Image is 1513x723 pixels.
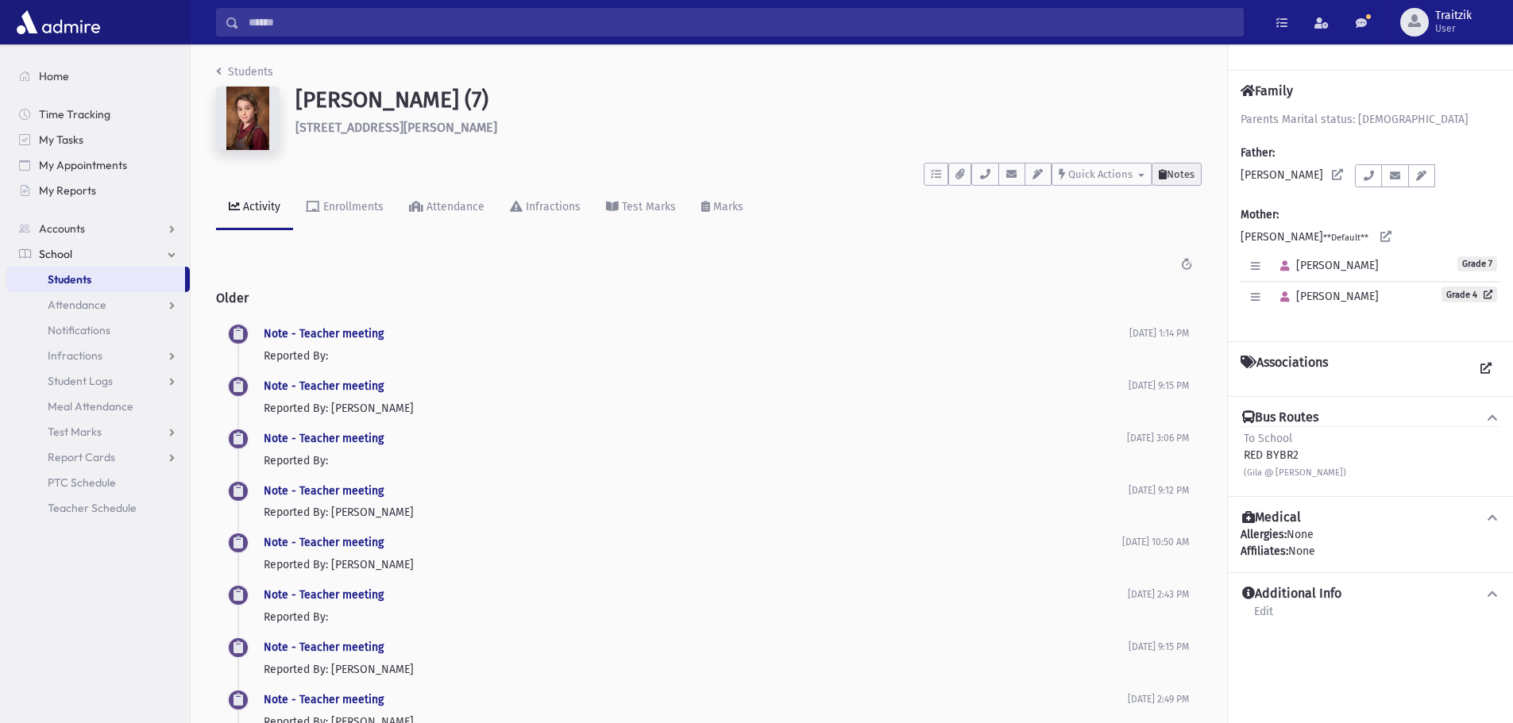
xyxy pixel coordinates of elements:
[13,6,104,38] img: AdmirePro
[1241,528,1287,541] b: Allergies:
[6,178,190,203] a: My Reports
[293,186,396,230] a: Enrollments
[619,200,676,213] div: Test Marks
[48,475,116,490] span: PTC Schedule
[1128,589,1189,600] span: [DATE] 2:43 PM
[39,221,85,236] span: Accounts
[6,152,190,178] a: My Appointments
[1241,83,1293,98] h4: Family
[6,292,190,317] a: Attendance
[1241,355,1328,383] h4: Associations
[1129,485,1189,496] span: [DATE] 9:12 PM
[264,536,384,549] a: Note - Teacher meeting
[1241,111,1500,329] div: [PERSON_NAME] [PERSON_NAME]
[48,425,102,439] span: Test Marks
[1472,355,1500,383] a: View all Associations
[6,102,190,127] a: Time Tracking
[240,200,280,213] div: Activity
[1273,259,1379,272] span: [PERSON_NAME]
[48,298,106,312] span: Attendance
[396,186,497,230] a: Attendance
[1435,22,1472,35] span: User
[264,556,1122,573] p: Reported By: [PERSON_NAME]
[6,343,190,368] a: Infractions
[1435,10,1472,22] span: Traitzik
[1127,433,1189,444] span: [DATE] 3:06 PM
[6,317,190,343] a: Notifications
[216,186,293,230] a: Activity
[1241,543,1500,560] div: None
[6,419,190,444] a: Test Marks
[1052,163,1152,186] button: Quick Actions
[48,272,91,287] span: Students
[6,241,190,267] a: School
[1244,430,1346,480] div: RED BYBR2
[6,368,190,394] a: Student Logs
[264,693,384,706] a: Note - Teacher meeting
[1457,256,1497,271] span: Grade 7
[1167,168,1195,180] span: Notes
[264,327,384,340] a: Note - Teacher meeting
[264,452,1127,469] p: Reported By:
[1128,694,1189,705] span: [DATE] 2:49 PM
[48,450,115,464] span: Report Cards
[1442,287,1497,302] a: Grade 4
[264,588,384,602] a: Note - Teacher meeting
[593,186,689,230] a: Test Marks
[6,216,190,241] a: Accounts
[1241,544,1288,558] b: Affiliates:
[6,267,185,292] a: Students
[216,278,1202,318] h2: Older
[39,158,127,172] span: My Appointments
[689,186,756,230] a: Marks
[39,107,110,121] span: Time Tracking
[6,470,190,495] a: PTC Schedule
[6,63,190,89] a: Home
[1122,536,1189,548] span: [DATE] 10:50 AM
[6,127,190,152] a: My Tasks
[264,609,1128,625] p: Reported By:
[1129,380,1189,391] span: [DATE] 9:15 PM
[264,379,384,393] a: Note - Teacher meeting
[1241,146,1275,160] b: Father:
[423,200,484,213] div: Attendance
[1129,641,1189,652] span: [DATE] 9:15 PM
[497,186,593,230] a: Infractions
[1244,432,1292,445] span: To School
[39,133,83,147] span: My Tasks
[6,444,190,470] a: Report Cards
[320,200,384,213] div: Enrollments
[1241,208,1279,221] b: Mother:
[523,200,581,213] div: Infractions
[6,495,190,521] a: Teacher Schedule
[1241,586,1500,602] button: Additional Info
[39,247,72,261] span: School
[1152,163,1202,186] button: Notes
[1242,510,1301,526] h4: Medical
[1273,290,1379,303] span: [PERSON_NAME]
[1068,168,1133,180] span: Quick Actions
[1253,602,1274,631] a: Edit
[1241,510,1500,526] button: Medical
[264,400,1129,417] p: Reported By: [PERSON_NAME]
[48,399,133,413] span: Meal Attendance
[264,432,384,445] a: Note - Teacher meeting
[39,69,69,83] span: Home
[1241,410,1500,426] button: Bus Routes
[264,661,1129,678] p: Reported By: [PERSON_NAME]
[264,640,384,654] a: Note - Teacher meeting
[239,8,1243,37] input: Search
[1242,410,1318,426] h4: Bus Routes
[1241,526,1500,560] div: None
[1242,586,1341,602] h4: Additional Info
[264,484,384,498] a: Note - Teacher meeting
[48,348,102,363] span: Infractions
[48,374,113,388] span: Student Logs
[295,120,1202,135] h6: [STREET_ADDRESS][PERSON_NAME]
[39,183,96,198] span: My Reports
[1244,467,1346,478] small: (Gila @ [PERSON_NAME])
[216,65,273,79] a: Students
[264,504,1129,521] p: Reported By: [PERSON_NAME]
[295,87,1202,113] h1: [PERSON_NAME] (7)
[1241,111,1500,128] div: Parents Marital status: [DEMOGRAPHIC_DATA]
